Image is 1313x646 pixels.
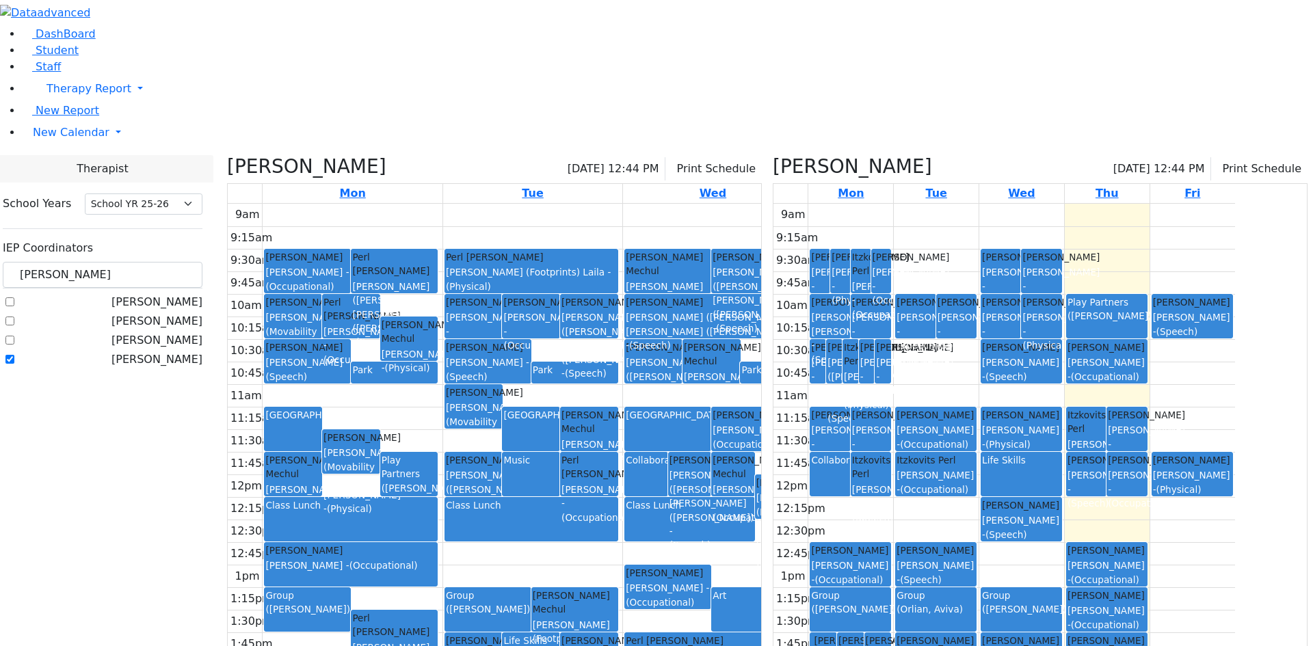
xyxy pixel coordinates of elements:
[844,340,858,368] div: Itzkovits Perl
[111,351,202,368] label: [PERSON_NAME]
[227,155,386,178] h3: [PERSON_NAME]
[713,512,781,523] span: (Occupational)
[265,371,307,382] span: (Speech)
[503,408,559,422] div: [GEOGRAPHIC_DATA]
[713,589,797,602] div: Art
[811,295,849,309] div: [PERSON_NAME]
[982,498,1061,512] div: [PERSON_NAME]
[1071,619,1139,630] span: (Occupational)
[352,250,436,278] div: Perl [PERSON_NAME]
[561,453,617,481] div: Perl [PERSON_NAME]
[382,347,437,375] div: [PERSON_NAME] -
[626,498,753,512] div: Class Lunch
[852,408,890,422] div: [PERSON_NAME]
[900,484,968,495] span: (Occupational)
[382,481,437,495] div: ([PERSON_NAME])
[938,310,975,352] div: [PERSON_NAME] -
[265,498,436,512] div: Class Lunch
[626,408,710,422] div: [GEOGRAPHIC_DATA]
[337,184,369,203] a: September 1, 2025
[814,574,883,585] span: (Occupational)
[982,355,1061,383] div: [PERSON_NAME] -
[713,453,753,481] div: [PERSON_NAME] Mechul
[265,340,349,354] div: [PERSON_NAME]
[561,438,617,494] div: [PERSON_NAME] ([PERSON_NAME]) [PERSON_NAME] -
[228,275,275,291] div: 9:45am
[773,365,828,381] div: 10:45am
[873,295,941,306] span: (Occupational)
[697,184,729,203] a: September 3, 2025
[860,340,874,354] div: [PERSON_NAME]
[22,75,1313,103] a: Therapy Report
[1022,310,1060,352] div: [PERSON_NAME] -
[1067,604,1146,632] div: [PERSON_NAME] -
[1067,543,1146,557] div: [PERSON_NAME]
[323,354,392,365] span: (Occupational)
[713,483,753,524] div: [PERSON_NAME] -
[228,591,276,607] div: 1:15pm
[1108,498,1176,509] span: (Occupational)
[385,362,430,373] span: (Physical)
[36,44,79,57] span: Student
[228,455,282,472] div: 11:45am
[669,453,710,467] div: [PERSON_NAME]
[265,408,321,422] div: [GEOGRAPHIC_DATA]
[811,602,890,616] div: ([PERSON_NAME])
[446,355,530,383] div: [PERSON_NAME] -
[773,613,821,630] div: 1:30pm
[827,340,841,354] div: [PERSON_NAME]
[832,265,849,307] div: [PERSON_NAME] -
[1022,340,1067,351] span: (Physical)
[1067,408,1105,436] div: Itzkovits Perl
[897,453,975,467] div: Itzkovits Perl
[778,568,808,584] div: 1pm
[873,250,890,264] div: [PERSON_NAME]
[36,27,96,40] span: DashBoard
[669,468,710,552] div: [PERSON_NAME] ([PERSON_NAME]) [PERSON_NAME] ([PERSON_NAME]) -
[713,408,797,422] div: [PERSON_NAME]
[811,589,890,602] div: Group
[756,562,801,573] span: (Physical)
[1108,468,1145,510] div: [PERSON_NAME] -
[844,370,858,412] div: [PERSON_NAME] -
[1156,326,1198,337] span: (Speech)
[446,250,617,264] div: Perl [PERSON_NAME]
[446,310,501,352] div: [PERSON_NAME] -
[773,455,828,472] div: 11:45am
[36,104,99,117] span: New Report
[352,611,436,639] div: Perl [PERSON_NAME]
[561,483,617,524] div: [PERSON_NAME] -
[228,388,265,404] div: 11am
[852,512,894,523] span: (Speech)
[832,250,849,264] div: [PERSON_NAME]
[382,318,437,346] div: [PERSON_NAME] Mechul
[773,297,810,314] div: 10am
[1071,371,1139,382] span: (Occupational)
[741,363,797,377] div: Park
[876,340,890,354] div: [PERSON_NAME]
[446,468,501,538] div: [PERSON_NAME] ([PERSON_NAME]) [PERSON_NAME] ([PERSON_NAME]) -
[265,295,321,309] div: [PERSON_NAME]
[827,355,841,425] div: [PERSON_NAME] ([PERSON_NAME]) [PERSON_NAME] -
[228,342,282,359] div: 10:30am
[265,281,334,292] span: (Occupational)
[565,368,607,379] span: (Speech)
[873,265,890,307] div: [PERSON_NAME] -
[626,355,681,425] div: [PERSON_NAME] ([PERSON_NAME]) [PERSON_NAME] ([PERSON_NAME]) -
[852,483,890,524] div: [PERSON_NAME] -
[265,589,349,602] div: Group
[265,453,321,481] div: [PERSON_NAME] Mechul
[827,413,869,424] span: (Speech)
[561,310,617,380] div: [PERSON_NAME] ([PERSON_NAME]) [PERSON_NAME] ([PERSON_NAME]) -
[519,184,546,203] a: September 2, 2025
[773,546,828,562] div: 12:45pm
[897,602,975,616] div: (Orlian, Aviva)
[687,385,729,396] span: (Speech)
[811,250,829,264] div: [PERSON_NAME]
[773,320,828,336] div: 10:15am
[265,602,349,616] div: ([PERSON_NAME])
[982,453,1061,467] div: Life Skills
[773,433,828,449] div: 11:30am
[533,363,617,377] div: Park
[561,295,617,309] div: [PERSON_NAME]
